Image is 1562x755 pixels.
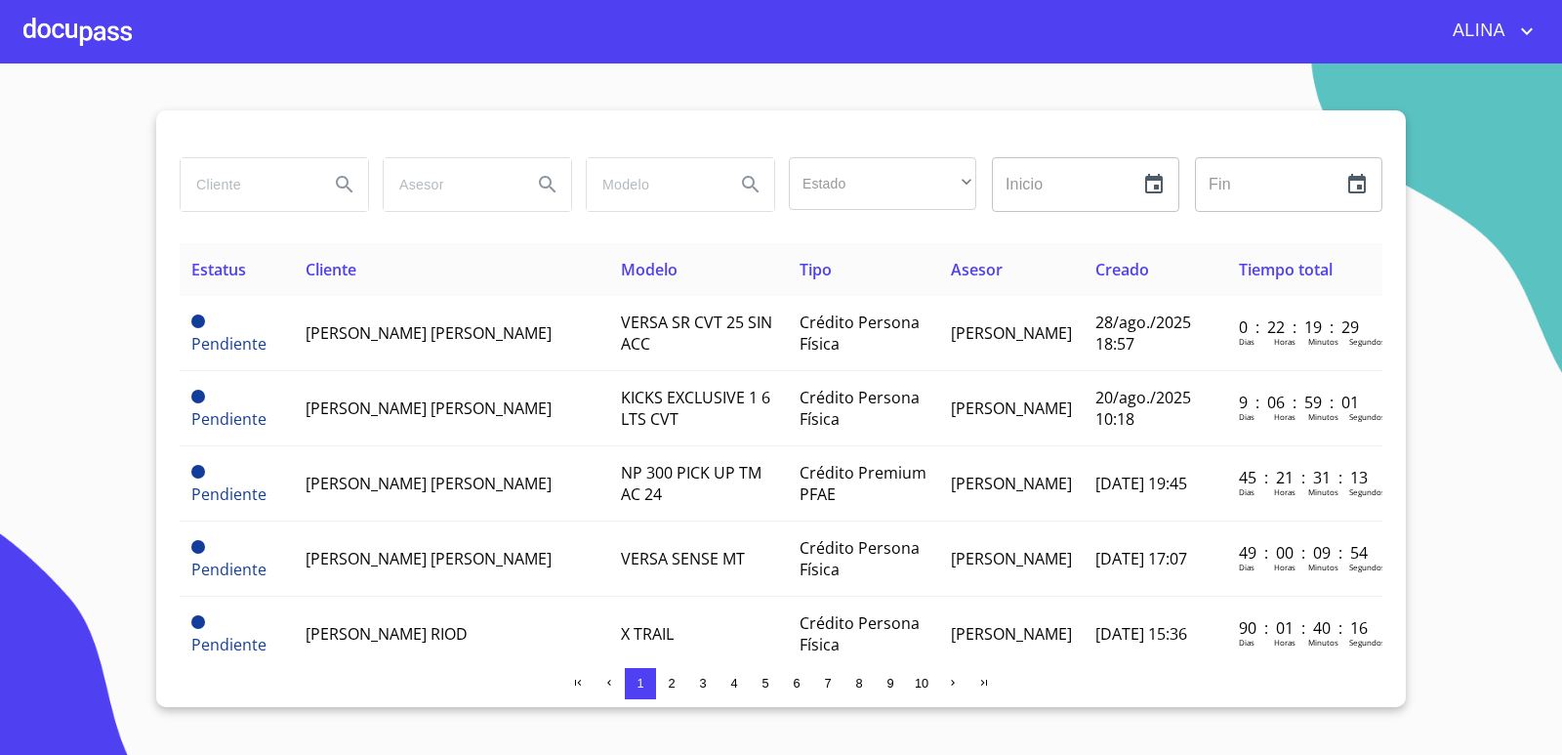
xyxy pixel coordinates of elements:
p: Horas [1274,637,1295,648]
p: Horas [1274,486,1295,497]
p: Segundos [1349,411,1385,422]
button: Search [524,161,571,208]
span: [DATE] 19:45 [1095,473,1187,494]
span: 5 [761,676,768,691]
div: ​ [789,157,976,210]
button: Search [321,161,368,208]
p: Segundos [1349,637,1385,648]
span: [PERSON_NAME] [951,623,1072,645]
p: 49 : 00 : 09 : 54 [1239,542,1371,564]
span: Crédito Persona Física [800,612,920,655]
span: 1 [637,676,643,691]
span: Tiempo total [1239,259,1333,280]
button: 10 [906,668,937,699]
p: Minutos [1308,336,1338,347]
span: Creado [1095,259,1149,280]
span: [PERSON_NAME] [951,322,1072,344]
span: Crédito Persona Física [800,312,920,355]
span: Pendiente [191,559,267,580]
input: search [587,158,719,211]
span: NP 300 PICK UP TM AC 24 [621,462,761,505]
span: 20/ago./2025 10:18 [1095,387,1191,430]
p: 90 : 01 : 40 : 16 [1239,617,1371,639]
span: Pendiente [191,408,267,430]
p: Horas [1274,336,1295,347]
span: ALINA [1438,16,1515,47]
p: Segundos [1349,336,1385,347]
span: [PERSON_NAME] [PERSON_NAME] [306,322,552,344]
p: Minutos [1308,411,1338,422]
span: X TRAIL [621,623,674,645]
p: Dias [1239,486,1254,497]
button: 6 [781,668,812,699]
span: Tipo [800,259,832,280]
span: Pendiente [191,465,205,479]
span: 3 [699,676,706,691]
span: VERSA SENSE MT [621,548,745,569]
span: Crédito Persona Física [800,537,920,580]
span: Pendiente [191,540,205,554]
button: account of current user [1438,16,1539,47]
span: Pendiente [191,615,205,629]
span: Pendiente [191,315,205,328]
span: [PERSON_NAME] [PERSON_NAME] [306,398,552,419]
span: Cliente [306,259,356,280]
p: Minutos [1308,486,1338,497]
p: Horas [1274,411,1295,422]
span: [PERSON_NAME] [951,548,1072,569]
p: Dias [1239,336,1254,347]
p: 9 : 06 : 59 : 01 [1239,392,1371,413]
span: 8 [855,676,862,691]
p: Dias [1239,637,1254,648]
p: Minutos [1308,562,1338,572]
span: VERSA SR CVT 25 SIN ACC [621,312,772,355]
button: 2 [656,668,687,699]
span: 6 [793,676,800,691]
span: [PERSON_NAME] RIOD [306,623,468,645]
button: 7 [812,668,843,699]
p: Segundos [1349,562,1385,572]
span: 9 [886,676,893,691]
span: 7 [824,676,831,691]
button: 8 [843,668,875,699]
span: [PERSON_NAME] [PERSON_NAME] [306,548,552,569]
span: Crédito Persona Física [800,387,920,430]
button: 4 [719,668,750,699]
span: [DATE] 15:36 [1095,623,1187,645]
p: Minutos [1308,637,1338,648]
input: search [384,158,516,211]
span: [DATE] 17:07 [1095,548,1187,569]
span: Crédito Premium PFAE [800,462,926,505]
span: Pendiente [191,333,267,355]
p: Segundos [1349,486,1385,497]
span: [PERSON_NAME] [951,473,1072,494]
p: Dias [1239,411,1254,422]
span: Asesor [951,259,1003,280]
span: 28/ago./2025 18:57 [1095,312,1191,355]
button: 3 [687,668,719,699]
button: 5 [750,668,781,699]
span: [PERSON_NAME] [PERSON_NAME] [306,473,552,494]
span: Pendiente [191,390,205,403]
span: 2 [668,676,675,691]
span: Pendiente [191,483,267,505]
span: Pendiente [191,634,267,655]
span: Modelo [621,259,678,280]
span: 10 [915,676,928,691]
p: 0 : 22 : 19 : 29 [1239,316,1371,338]
span: Estatus [191,259,246,280]
button: Search [727,161,774,208]
span: [PERSON_NAME] [951,398,1072,419]
span: 4 [730,676,737,691]
input: search [181,158,313,211]
p: 45 : 21 : 31 : 13 [1239,467,1371,488]
button: 1 [625,668,656,699]
p: Horas [1274,562,1295,572]
p: Dias [1239,562,1254,572]
span: KICKS EXCLUSIVE 1 6 LTS CVT [621,387,770,430]
button: 9 [875,668,906,699]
